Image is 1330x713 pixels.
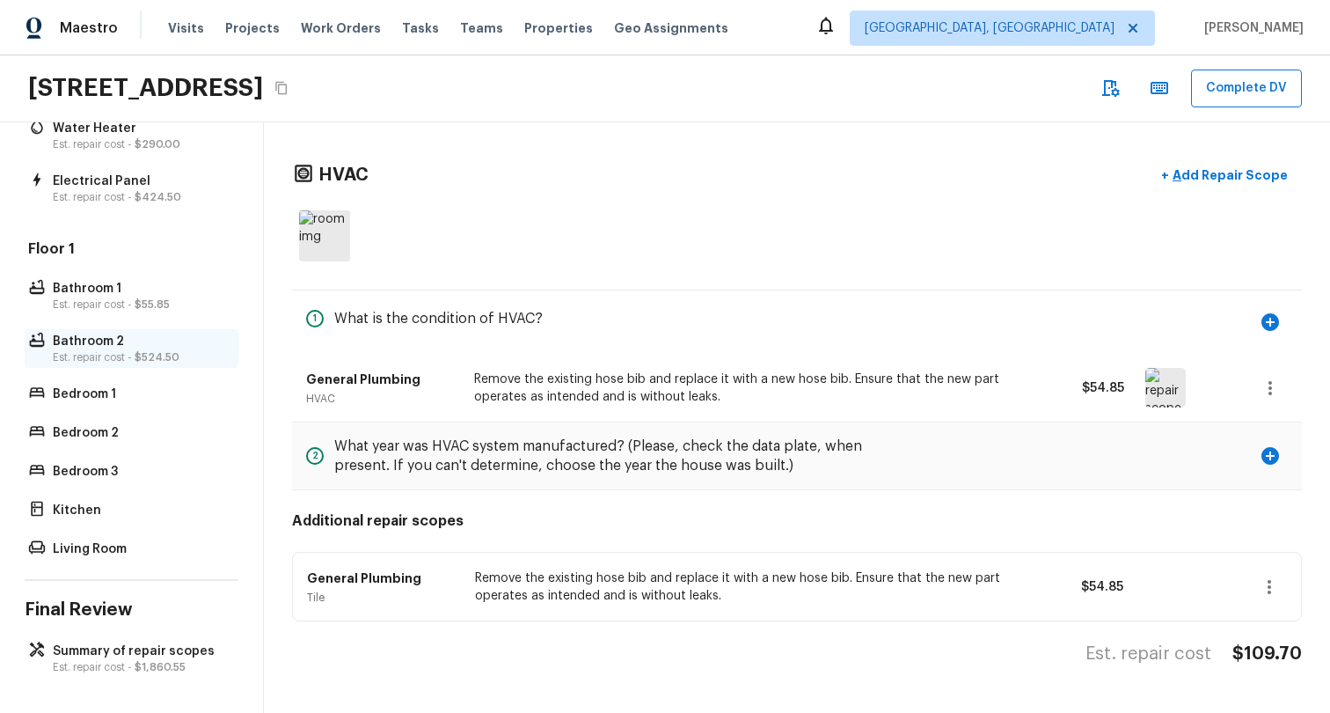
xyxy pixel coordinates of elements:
p: $54.85 [1045,379,1124,397]
h5: Additional repair scopes [292,511,1302,531]
p: Electrical Panel [53,173,228,190]
h5: What is the condition of HVAC? [334,309,543,328]
p: Bedroom 1 [53,386,228,403]
h4: HVAC [318,164,369,187]
p: General Plumbing [306,371,453,388]
p: HVAC [306,392,453,406]
p: Remove the existing hose bib and replace it with a new hose bib. Ensure that the new part operate... [475,570,1023,605]
p: Summary of repair scopes [53,643,228,660]
p: Est. repair cost - [53,298,228,312]
h5: What year was HVAC system manufactured? (Please, check the data plate, when present. If you can't... [334,437,895,475]
span: Properties [524,19,593,37]
p: Tile [307,591,454,605]
span: Work Orders [301,19,381,37]
p: Add Repair Scope [1169,166,1288,184]
p: Bathroom 1 [53,280,228,298]
h4: Est. repair cost [1085,643,1211,665]
img: repair scope asset [1145,368,1186,408]
span: Teams [460,19,503,37]
p: Bathroom 2 [53,333,228,350]
span: Maestro [60,19,118,37]
h4: $109.70 [1232,643,1302,665]
div: 2 [306,447,324,465]
img: room img [299,210,350,261]
p: Est. repair cost - [53,350,228,364]
p: Living Room [53,540,228,558]
span: [PERSON_NAME] [1197,19,1304,37]
h5: Floor 1 [25,239,238,262]
span: Geo Assignments [614,19,728,37]
p: Est. repair cost - [53,660,228,674]
span: Visits [168,19,204,37]
h4: Final Review [25,599,238,621]
span: $524.50 [135,352,179,363]
span: Projects [225,19,280,37]
p: Est. repair cost - [53,137,228,151]
p: Bedroom 2 [53,424,228,442]
button: Copy Address [270,77,293,99]
span: $424.50 [135,192,181,202]
span: Tasks [402,22,439,34]
span: $1,860.55 [135,662,186,673]
p: Water Heater [53,120,228,137]
h2: [STREET_ADDRESS] [28,72,263,104]
span: $55.85 [135,299,170,310]
button: +Add Repair Scope [1147,158,1302,194]
p: Remove the existing hose bib and replace it with a new hose bib. Ensure that the new part operate... [474,371,1024,406]
p: General Plumbing [307,570,454,587]
div: 1 [306,310,324,327]
p: Kitchen [53,502,228,519]
span: $290.00 [135,139,180,150]
p: Bedroom 3 [53,463,228,481]
button: Complete DV [1191,70,1302,107]
p: $54.85 [1044,578,1123,596]
span: [GEOGRAPHIC_DATA], [GEOGRAPHIC_DATA] [865,19,1114,37]
p: Est. repair cost - [53,190,228,204]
